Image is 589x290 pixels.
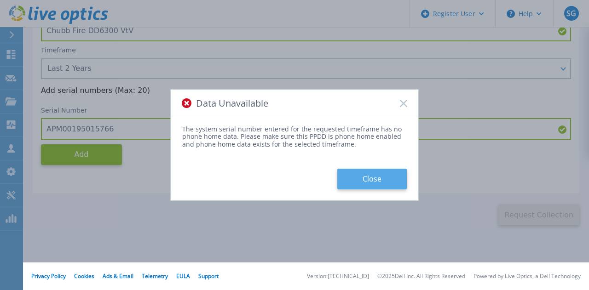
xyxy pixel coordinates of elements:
[377,273,465,279] li: © 2025 Dell Inc. All Rights Reserved
[142,272,168,280] a: Telemetry
[198,272,219,280] a: Support
[474,273,581,279] li: Powered by Live Optics, a Dell Technology
[307,273,369,279] li: Version: [TECHNICAL_ID]
[196,98,268,108] span: Data Unavailable
[182,125,407,148] div: The system serial number entered for the requested timeframe has no phone home data. Please make ...
[103,272,133,280] a: Ads & Email
[31,272,66,280] a: Privacy Policy
[337,169,407,189] button: Close
[74,272,94,280] a: Cookies
[176,272,190,280] a: EULA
